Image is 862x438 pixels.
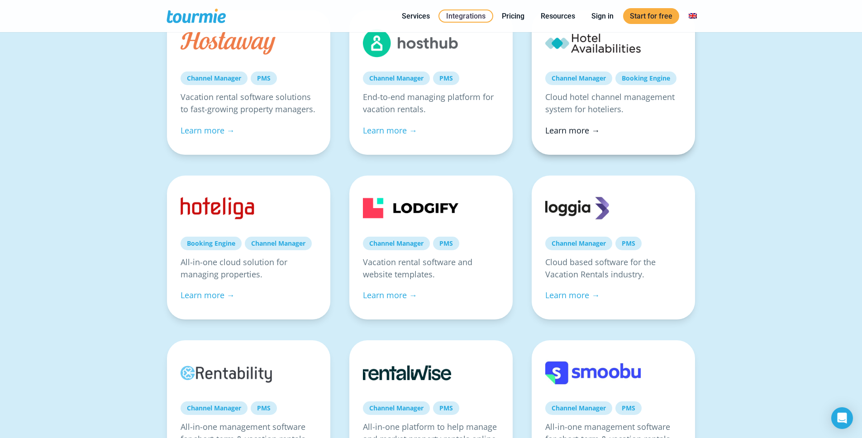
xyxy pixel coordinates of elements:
[181,71,248,85] a: Channel Manager
[438,10,493,23] a: Integrations
[363,256,499,281] p: Vacation rental software and website templates.
[251,401,277,415] a: PMS
[623,8,679,24] a: Start for free
[181,125,235,136] a: Learn more →
[181,237,242,250] a: Booking Engine
[545,401,612,415] a: Channel Manager
[433,71,459,85] a: PMS
[682,10,704,22] a: Switch to
[181,290,235,300] a: Learn more →
[363,237,430,250] a: Channel Manager
[615,237,642,250] a: PMS
[545,71,612,85] a: Channel Manager
[545,125,600,136] a: Learn more →
[181,401,248,415] a: Channel Manager
[545,237,612,250] a: Channel Manager
[585,10,620,22] a: Sign in
[615,401,642,415] a: PMS
[181,91,317,115] p: Vacation rental software solutions to fast-growing property managers.
[433,401,459,415] a: PMS
[245,237,312,250] a: Channel Manager
[545,256,681,281] p: Cloud based software for the Vacation Rentals industry.
[545,290,600,300] a: Learn more →
[363,290,417,300] a: Learn more →
[395,10,437,22] a: Services
[251,71,277,85] a: PMS
[831,407,853,429] div: Open Intercom Messenger
[534,10,582,22] a: Resources
[363,125,417,136] a: Learn more →
[363,71,430,85] a: Channel Manager
[181,256,317,281] p: All-in-one cloud solution for managing properties.
[433,237,459,250] a: PMS
[495,10,531,22] a: Pricing
[545,91,681,115] p: Cloud hotel channel management system for hoteliers.
[363,91,499,115] p: End-to-end managing platform for vacation rentals.
[363,401,430,415] a: Channel Manager
[615,71,676,85] a: Booking Engine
